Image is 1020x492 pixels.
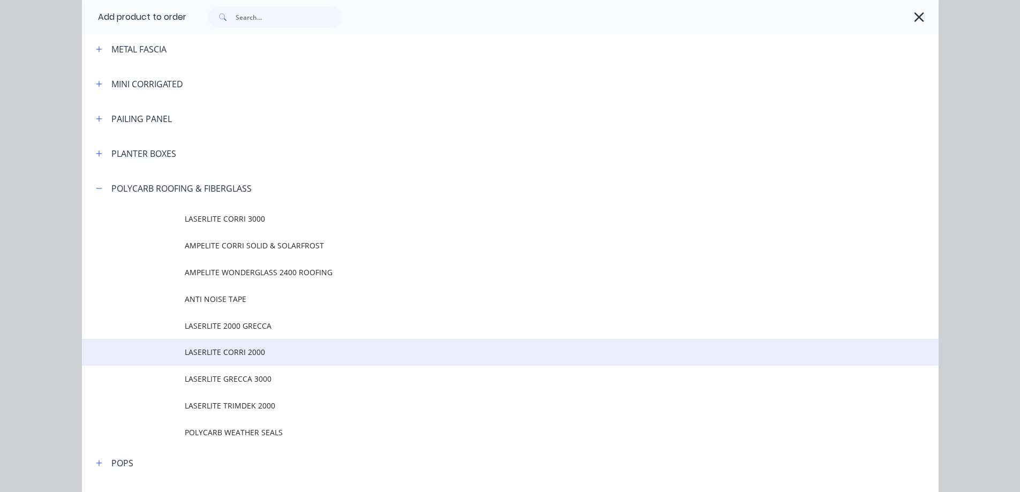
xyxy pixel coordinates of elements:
span: LASERLITE 2000 GRECCA [185,320,788,331]
span: AMPELITE CORRI SOLID & SOLARFROST [185,240,788,251]
div: POPS [111,457,133,470]
span: LASERLITE CORRI 2000 [185,346,788,358]
input: Search... [236,6,342,28]
div: POLYCARB ROOFING & FIBERGLASS [111,182,252,195]
span: POLYCARB WEATHER SEALS [185,427,788,438]
span: ANTI NOISE TAPE [185,293,788,305]
div: PLANTER BOXES [111,147,176,160]
span: LASERLITE TRIMDEK 2000 [185,400,788,411]
span: AMPELITE WONDERGLASS 2400 ROOFING [185,267,788,278]
span: LASERLITE CORRI 3000 [185,213,788,224]
span: LASERLITE GRECCA 3000 [185,373,788,384]
div: METAL FASCIA [111,43,167,56]
div: PAILING PANEL [111,112,172,125]
div: MINI CORRIGATED [111,78,183,90]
